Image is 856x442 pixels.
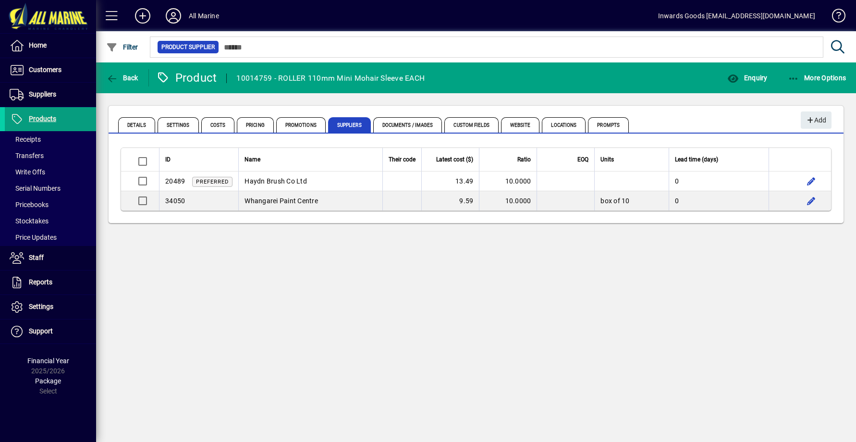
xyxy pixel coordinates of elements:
[421,172,479,191] td: 13.49
[104,38,141,56] button: Filter
[158,7,189,25] button: Profile
[5,229,96,246] a: Price Updates
[10,135,41,143] span: Receipts
[389,154,416,165] span: Their code
[165,154,171,165] span: ID
[501,117,540,133] span: Website
[237,117,274,133] span: Pricing
[801,111,832,129] button: Add
[444,117,498,133] span: Custom Fields
[785,69,849,86] button: More Options
[328,117,371,133] span: Suppliers
[5,58,96,82] a: Customers
[594,191,668,210] td: box of 10
[10,152,44,160] span: Transfers
[669,172,769,191] td: 0
[5,196,96,213] a: Pricebooks
[804,193,819,209] button: Edit
[725,69,770,86] button: Enquiry
[5,213,96,229] a: Stocktakes
[825,2,844,33] a: Knowledge Base
[5,270,96,295] a: Reports
[5,246,96,270] a: Staff
[189,8,219,24] div: All Marine
[29,303,53,310] span: Settings
[127,7,158,25] button: Add
[165,196,185,206] div: 34050
[10,217,49,225] span: Stocktakes
[156,70,217,86] div: Product
[542,117,586,133] span: Locations
[245,154,260,165] span: Name
[10,201,49,209] span: Pricebooks
[5,164,96,180] a: Write Offs
[479,172,537,191] td: 10.0000
[104,69,141,86] button: Back
[577,154,588,165] span: EOQ
[106,43,138,51] span: Filter
[196,179,229,185] span: Preferred
[5,319,96,344] a: Support
[35,377,61,385] span: Package
[5,34,96,58] a: Home
[5,131,96,147] a: Receipts
[96,69,149,86] app-page-header-button: Back
[788,74,846,82] span: More Options
[658,8,815,24] div: Inwards Goods [EMAIL_ADDRESS][DOMAIN_NAME]
[10,168,45,176] span: Write Offs
[201,117,235,133] span: Costs
[5,295,96,319] a: Settings
[118,117,155,133] span: Details
[165,176,185,186] div: 20489
[29,66,61,74] span: Customers
[436,154,473,165] span: Latest cost ($)
[29,90,56,98] span: Suppliers
[29,327,53,335] span: Support
[29,278,52,286] span: Reports
[238,191,382,210] td: Whangarei Paint Centre
[421,191,479,210] td: 9.59
[727,74,767,82] span: Enquiry
[29,41,47,49] span: Home
[804,173,819,189] button: Edit
[238,172,382,191] td: Haydn Brush Co Ltd
[236,71,425,86] div: 10014759 - ROLLER 110mm Mini Mohair Sleeve EACH
[27,357,69,365] span: Financial Year
[276,117,326,133] span: Promotions
[5,83,96,107] a: Suppliers
[517,154,531,165] span: Ratio
[158,117,199,133] span: Settings
[675,154,718,165] span: Lead time (days)
[29,254,44,261] span: Staff
[10,184,61,192] span: Serial Numbers
[588,117,629,133] span: Prompts
[479,191,537,210] td: 10.0000
[669,191,769,210] td: 0
[10,233,57,241] span: Price Updates
[161,42,215,52] span: Product Supplier
[600,154,614,165] span: Units
[806,112,826,128] span: Add
[5,180,96,196] a: Serial Numbers
[29,115,56,123] span: Products
[373,117,442,133] span: Documents / Images
[5,147,96,164] a: Transfers
[106,74,138,82] span: Back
